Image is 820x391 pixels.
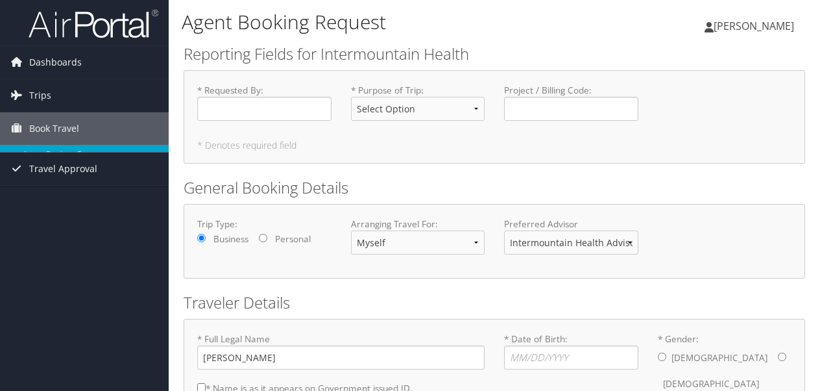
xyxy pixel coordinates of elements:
[29,112,79,145] span: Book Travel
[29,46,82,79] span: Dashboards
[197,333,485,370] label: * Full Legal Name
[197,97,332,121] input: * Requested By:
[197,141,791,150] h5: * Denotes required field
[351,218,485,231] label: Arranging Travel For:
[275,233,311,246] label: Personal
[197,218,332,231] label: Trip Type:
[504,84,638,121] label: Project / Billing Code :
[29,153,97,185] span: Travel Approval
[197,84,332,121] label: * Requested By :
[504,333,638,370] label: * Date of Birth:
[351,84,485,131] label: * Purpose of Trip :
[29,8,158,39] img: airportal-logo.png
[658,353,666,361] input: * Gender:[DEMOGRAPHIC_DATA][DEMOGRAPHIC_DATA]
[184,43,805,65] h2: Reporting Fields for Intermountain Health
[714,19,794,33] span: [PERSON_NAME]
[184,292,805,314] h2: Traveler Details
[504,218,638,231] label: Preferred Advisor
[671,346,767,370] label: [DEMOGRAPHIC_DATA]
[184,177,805,199] h2: General Booking Details
[197,346,485,370] input: * Full Legal Name
[778,353,786,361] input: * Gender:[DEMOGRAPHIC_DATA][DEMOGRAPHIC_DATA]
[504,346,638,370] input: * Date of Birth:
[504,97,638,121] input: Project / Billing Code:
[29,79,51,112] span: Trips
[351,97,485,121] select: * Purpose of Trip:
[705,6,807,45] a: [PERSON_NAME]
[182,8,599,36] h1: Agent Booking Request
[213,233,248,246] label: Business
